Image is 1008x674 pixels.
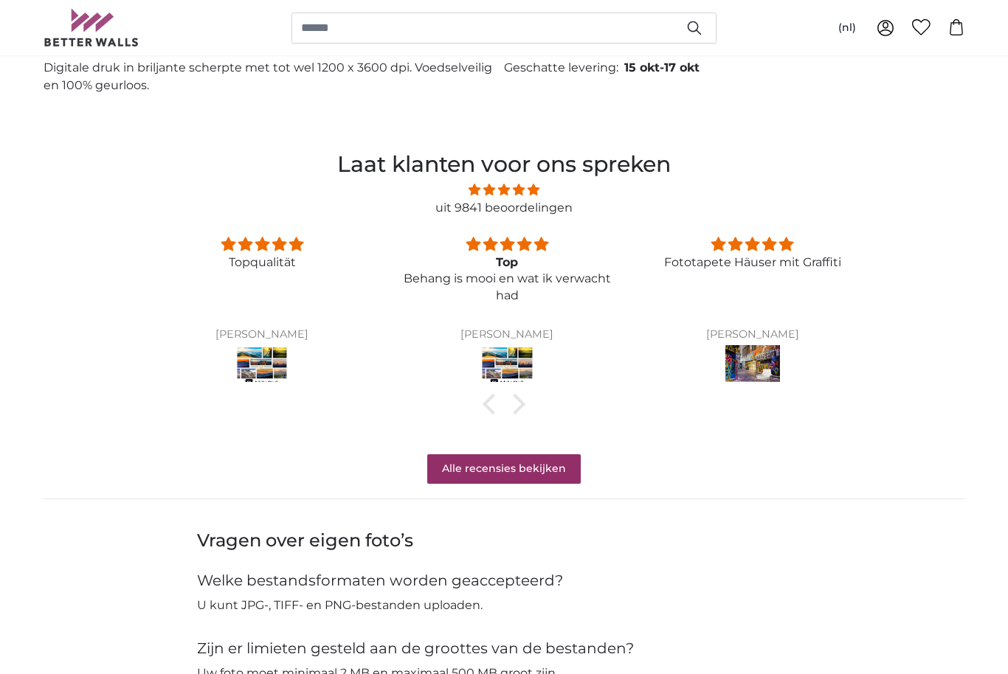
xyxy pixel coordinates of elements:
img: Betterwalls [44,9,139,46]
h4: Welke bestandsformaten worden geaccepteerd? [197,570,811,591]
p: Fototapete Häuser mit Graffiti [648,254,857,271]
p: Topqualität [157,254,367,271]
span: 17 okt [664,60,700,74]
p: Behang is mooi en wat ik verwacht had [402,271,612,304]
h2: Laat klanten voor ons spreken [136,147,872,181]
div: 5 stars [402,234,612,254]
p: U kunt JPG-, TIFF- en PNG-bestanden uploaden. [197,597,811,614]
div: [PERSON_NAME] [402,329,612,341]
button: (nl) [826,15,868,41]
div: 5 stars [648,234,857,254]
span: 15 okt [624,60,660,74]
b: - [624,60,700,74]
span: 4.81 stars [136,181,872,199]
a: Alle recensies bekijken [427,454,581,484]
p: Geschatte levering: [504,59,618,77]
div: [PERSON_NAME] [157,329,367,341]
img: Stockfoto [235,345,290,386]
a: uit 9841 beoordelingen [435,201,573,215]
div: [PERSON_NAME] [648,329,857,341]
h4: Zijn er limieten gesteld aan de groottes van de bestanden? [197,638,811,659]
div: Top [402,254,612,271]
h3: Vragen over eigen foto’s [197,529,811,552]
p: Digitale druk in briljante scherpte met tot wel 1200 x 3600 dpi. Voedselveilig en 100% geurloos. [44,59,492,94]
div: 5 stars [157,234,367,254]
img: Stockfoto [480,345,535,386]
img: Fototapete Häuser mit Graffiti [725,345,781,386]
